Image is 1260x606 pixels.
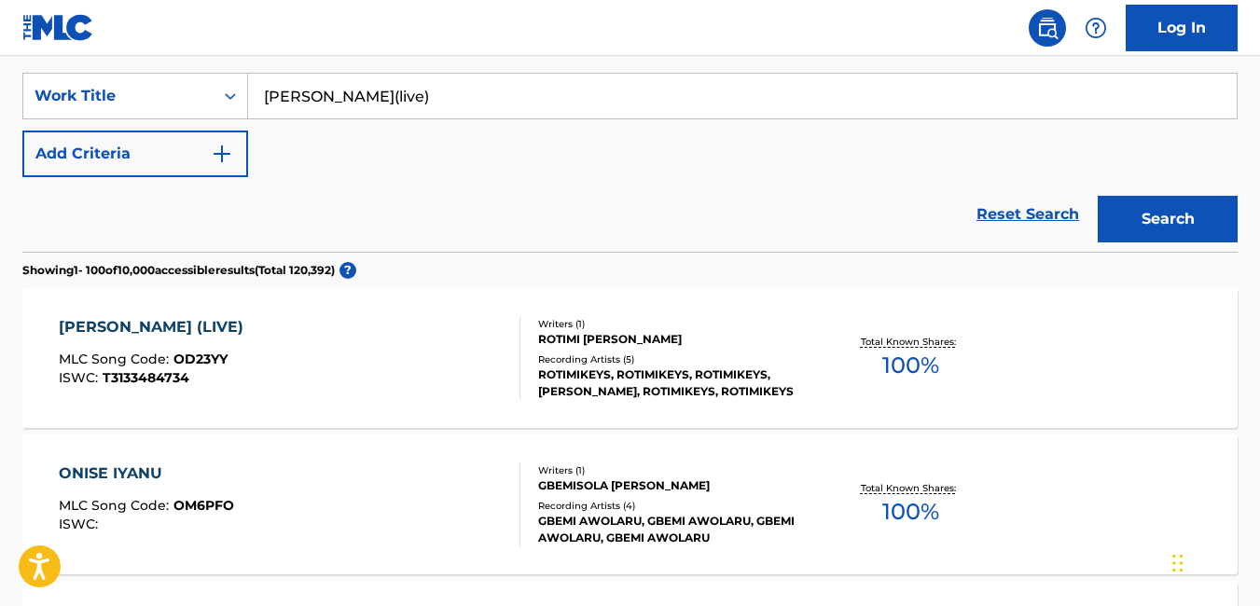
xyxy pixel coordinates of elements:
span: 100 % [882,349,939,382]
a: Log In [1126,5,1238,51]
img: help [1085,17,1107,39]
span: ? [339,262,356,279]
div: Writers ( 1 ) [538,463,809,477]
a: Public Search [1029,9,1066,47]
span: T3133484734 [103,369,189,386]
span: ISWC : [59,516,103,532]
p: Total Known Shares: [861,481,961,495]
div: Drag [1172,535,1184,591]
button: Search [1098,196,1238,242]
div: Work Title [35,85,202,107]
span: OD23YY [173,351,228,367]
p: Showing 1 - 100 of 10,000 accessible results (Total 120,392 ) [22,262,335,279]
button: Add Criteria [22,131,248,177]
span: OM6PFO [173,497,234,514]
div: Writers ( 1 ) [538,317,809,331]
div: GBEMISOLA [PERSON_NAME] [538,477,809,494]
a: ONISE IYANUMLC Song Code:OM6PFOISWC:Writers (1)GBEMISOLA [PERSON_NAME]Recording Artists (4)GBEMI ... [22,434,1238,574]
div: [PERSON_NAME] (LIVE) [59,316,253,338]
div: ONISE IYANU [59,462,234,485]
img: MLC Logo [22,14,94,41]
div: Help [1077,9,1115,47]
a: [PERSON_NAME] (LIVE)MLC Song Code:OD23YYISWC:T3133484734Writers (1)ROTIMI [PERSON_NAME]Recording ... [22,288,1238,428]
p: Total Known Shares: [861,335,961,349]
div: ROTIMI [PERSON_NAME] [538,331,809,348]
span: MLC Song Code : [59,351,173,367]
span: ISWC : [59,369,103,386]
span: 100 % [882,495,939,529]
img: 9d2ae6d4665cec9f34b9.svg [211,143,233,165]
div: GBEMI AWOLARU, GBEMI AWOLARU, GBEMI AWOLARU, GBEMI AWOLARU [538,513,809,546]
span: MLC Song Code : [59,497,173,514]
div: Recording Artists ( 5 ) [538,352,809,366]
div: Recording Artists ( 4 ) [538,499,809,513]
iframe: Chat Widget [1167,516,1260,606]
img: search [1036,17,1059,39]
form: Search Form [22,73,1238,252]
div: ROTIMIKEYS, ROTIMIKEYS, ROTIMIKEYS,[PERSON_NAME], ROTIMIKEYS, ROTIMIKEYS [538,366,809,400]
a: Reset Search [967,194,1088,235]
